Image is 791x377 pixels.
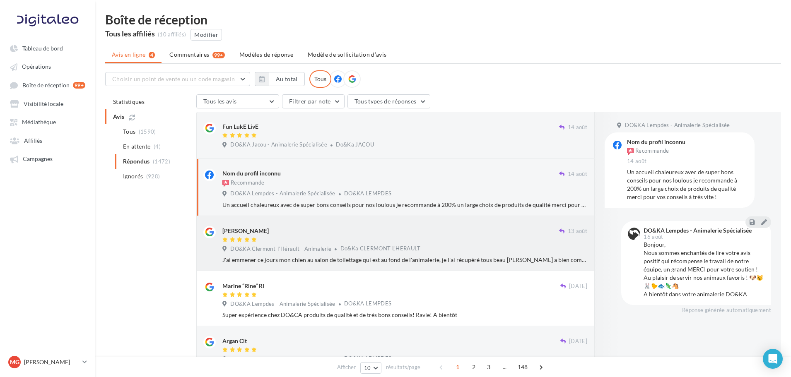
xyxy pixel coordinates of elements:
span: Tous [123,127,135,136]
span: 3 [482,360,495,374]
a: Opérations [5,59,90,74]
span: 14 août [568,124,587,131]
span: Commentaires [169,50,209,59]
div: Tous les affiliés [105,30,155,37]
span: Visibilité locale [24,100,63,107]
button: Au total [255,72,305,86]
button: 10 [360,362,381,374]
a: Visibilité locale [5,96,90,111]
span: Médiathèque [22,119,56,126]
span: Boîte de réception [22,82,70,89]
span: résultats/page [386,363,420,371]
span: Modèles de réponse [239,51,293,58]
span: Modèle de sollicitation d’avis [308,51,387,58]
div: 99+ [73,82,85,89]
span: Opérations [22,63,51,70]
div: Réponse générée automatiquement [621,307,771,314]
div: Recommande [222,179,264,187]
span: Tous types de réponses [355,98,417,105]
span: DO&KA Clermont-l'Hérault - Animalerie [230,245,331,253]
button: Filtrer par note [282,94,345,108]
span: 1 [451,360,464,374]
span: [DATE] [569,283,587,290]
button: Modifier [191,29,222,41]
div: Nom du profil inconnu [627,139,685,145]
a: MG [PERSON_NAME] [7,354,89,370]
span: (928) [146,173,160,180]
span: Campagnes [23,156,53,163]
span: DO&KA LEMPDES [344,190,391,197]
span: 148 [514,360,531,374]
a: Médiathèque [5,114,90,129]
span: Statistiques [113,98,145,105]
div: Nom du profil inconnu [222,169,281,178]
button: Au total [269,72,305,86]
div: Bonjour, Nous sommes enchantés de lire votre avis positif qui récompense le travail de notre équi... [644,240,764,298]
span: Afficher [337,363,356,371]
div: Un accueil chaleureux avec de super bons conseils pour nos loulous je recommande à 200% un large ... [222,201,587,209]
span: 10 [364,365,371,371]
div: Marine “Rine” Ri [222,282,264,290]
span: 14 août [627,158,646,165]
img: recommended.png [627,148,634,155]
span: (4) [154,143,161,150]
span: Do&Ka JACOU [336,141,374,148]
span: Choisir un point de vente ou un code magasin [112,75,235,82]
a: Boîte de réception 99+ [5,77,90,93]
span: DO&KA LEMPDES [344,300,391,307]
span: DO&KA Lempdes - Animalerie Spécialisée [230,190,335,197]
span: Do&Ka CLERMONT L'HERAULT [340,245,421,252]
button: Choisir un point de vente ou un code magasin [105,72,250,86]
div: Tous [309,70,331,88]
div: Recommande [627,146,669,156]
span: DO&KA Lempdes - Animalerie Spécialisée [625,122,730,129]
img: recommended.png [222,180,229,187]
div: (10 affiliés) [158,31,186,38]
p: [PERSON_NAME] [24,358,79,366]
span: DO&KA Lempdes - Animalerie Spécialisée [230,300,335,308]
div: Fun LukE LivE [222,122,258,131]
div: J'ai emmener ce jours mon chien au salon de toilettage qui est au fond de l'animalerie, je l'ai r... [222,256,587,264]
a: Campagnes [5,151,90,166]
span: MG [10,358,19,366]
div: Argan Clt [222,337,247,345]
span: 13 août [568,228,587,235]
div: Un accueil chaleureux avec de super bons conseils pour nos loulous je recommande à 200% un large ... [627,168,748,201]
span: Affiliés [24,137,42,144]
span: DO&KA Lempdes - Animalerie Spécialisée [230,355,335,363]
span: 14 août [568,170,587,178]
span: 2 [467,360,480,374]
a: Affiliés [5,133,90,148]
span: DO&KA Jacou - Animalerie Spécialisée [230,141,327,149]
span: Tous les avis [203,98,237,105]
span: En attente [123,142,151,151]
div: Open Intercom Messenger [763,349,783,369]
span: ... [498,360,511,374]
div: 99+ [212,52,225,58]
a: Tableau de bord [5,41,90,55]
span: (1590) [139,128,156,135]
span: Ignorés [123,172,143,180]
span: Tableau de bord [22,45,63,52]
button: Tous les avis [196,94,279,108]
span: 16 août [644,234,663,240]
div: DO&KA Lempdes - Animalerie Spécialisée [644,228,752,233]
button: Tous types de réponses [347,94,430,108]
span: [DATE] [569,338,587,345]
div: Super expérience chez DO&CA produits de qualité et de très bons conseils! Ravie! A bientôt [222,311,587,319]
div: [PERSON_NAME] [222,227,269,235]
div: Boîte de réception [105,13,781,26]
